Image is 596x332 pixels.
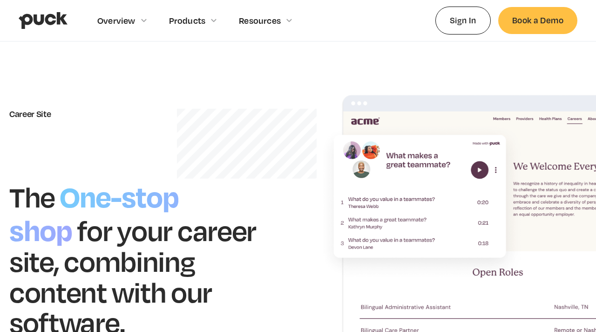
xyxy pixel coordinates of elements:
div: Overview [97,15,135,26]
div: Products [169,15,206,26]
div: Resources [239,15,281,26]
a: Book a Demo [498,7,577,34]
h1: One-stop shop [9,175,178,249]
div: Career Site [9,109,279,119]
a: Sign In [435,7,491,34]
h1: The [9,179,55,214]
